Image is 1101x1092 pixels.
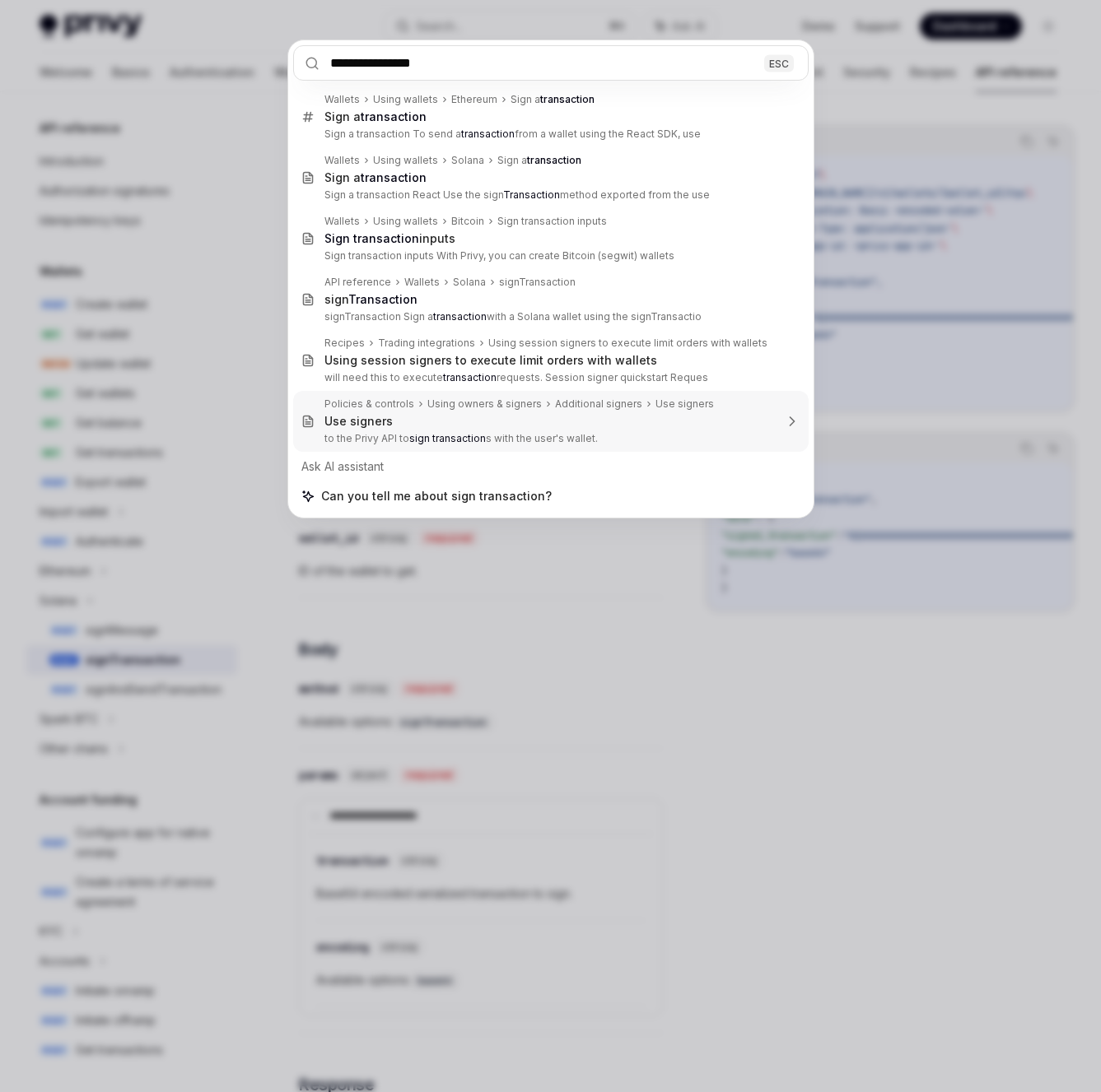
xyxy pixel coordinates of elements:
[453,276,486,289] div: Solana
[324,128,774,141] p: Sign a transaction To send a from a wallet using the React SDK, use
[324,93,360,106] div: Wallets
[433,310,487,323] b: transaction
[324,353,657,368] div: Using session signers to execute limit orders with wallets
[451,154,484,167] div: Solana
[527,154,581,166] b: transaction
[378,337,475,350] div: Trading integrations
[293,452,809,481] div: Ask AI assistant
[324,292,418,307] div: sign
[555,397,642,411] div: Additional signers
[348,292,418,306] b: Transaction
[540,93,595,105] b: transaction
[499,276,576,289] div: signTransaction
[404,276,440,289] div: Wallets
[451,93,497,106] div: Ethereum
[511,93,595,106] div: Sign a
[324,310,774,323] p: signTransaction Sign a with a Solana wallet using the signTransactio
[324,231,455,246] div: inputs
[488,337,767,350] div: Using session signers to execute limit orders with wallets
[655,397,714,411] div: Use signers
[373,215,438,228] div: Using wallets
[321,488,552,504] span: Can you tell me about sign transaction?
[461,128,515,140] b: transaction
[764,54,794,72] div: ESC
[324,231,419,245] b: Sign transaction
[427,397,542,411] div: Using owners & signers
[451,215,484,228] div: Bitcoin
[324,170,427,185] div: Sign a
[324,188,774,202] p: Sign a transaction React Use the sign method exported from the use
[361,109,427,123] b: transaction
[497,154,581,167] div: Sign a
[324,337,365,350] div: Recipes
[324,397,414,411] div: Policies & controls
[324,276,391,289] div: API reference
[409,432,486,444] b: sign transaction
[324,414,393,429] div: Use signers
[324,154,360,167] div: Wallets
[443,371,497,383] b: transaction
[324,432,774,445] p: to the Privy API to s with the user's wallet.
[497,215,607,228] div: Sign transaction inputs
[324,249,774,263] p: Sign transaction inputs With Privy, you can create Bitcoin (segwit) wallets
[324,109,427,124] div: Sign a
[373,93,438,106] div: Using wallets
[324,371,774,384] p: will need this to execute requests. Session signer quickstart Reques
[503,188,560,201] b: Transaction
[373,154,438,167] div: Using wallets
[324,215,360,228] div: Wallets
[361,170,427,184] b: transaction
